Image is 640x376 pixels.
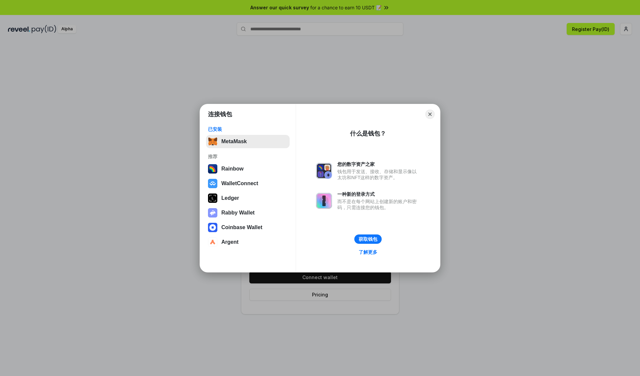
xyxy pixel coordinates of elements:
[208,164,217,174] img: svg+xml,%3Csvg%20width%3D%22120%22%20height%3D%22120%22%20viewBox%3D%220%200%20120%20120%22%20fil...
[425,110,435,119] button: Close
[337,161,420,167] div: 您的数字资产之家
[350,130,386,138] div: 什么是钱包？
[208,137,217,146] img: svg+xml,%3Csvg%20fill%3D%22none%22%20height%3D%2233%22%20viewBox%3D%220%200%2035%2033%22%20width%...
[337,191,420,197] div: 一种新的登录方式
[206,221,290,234] button: Coinbase Wallet
[206,206,290,219] button: Rabby Wallet
[208,237,217,247] img: svg+xml,%3Csvg%20width%3D%2228%22%20height%3D%2228%22%20viewBox%3D%220%200%2028%2028%22%20fill%3D...
[316,193,332,209] img: svg+xml,%3Csvg%20xmlns%3D%22http%3A%2F%2Fwww.w3.org%2F2000%2Fsvg%22%20fill%3D%22none%22%20viewBox...
[221,181,258,187] div: WalletConnect
[208,154,288,160] div: 推荐
[208,110,232,118] h1: 连接钱包
[208,208,217,217] img: svg+xml,%3Csvg%20xmlns%3D%22http%3A%2F%2Fwww.w3.org%2F2000%2Fsvg%22%20fill%3D%22none%22%20viewBox...
[221,239,239,245] div: Argent
[208,179,217,188] img: svg+xml,%3Csvg%20width%3D%2228%22%20height%3D%2228%22%20viewBox%3D%220%200%2028%2028%22%20fill%3D...
[221,166,244,172] div: Rainbow
[208,223,217,232] img: svg+xml,%3Csvg%20width%3D%2228%22%20height%3D%2228%22%20viewBox%3D%220%200%2028%2028%22%20fill%3D...
[221,224,262,230] div: Coinbase Wallet
[355,248,381,256] a: 了解更多
[206,191,290,205] button: Ledger
[206,135,290,148] button: MetaMask
[316,163,332,179] img: svg+xml,%3Csvg%20xmlns%3D%22http%3A%2F%2Fwww.w3.org%2F2000%2Fsvg%22%20fill%3D%22none%22%20viewBox...
[221,139,247,145] div: MetaMask
[221,210,255,216] div: Rabby Wallet
[206,235,290,249] button: Argent
[208,126,288,132] div: 已安装
[359,236,377,242] div: 获取钱包
[208,193,217,203] img: svg+xml,%3Csvg%20xmlns%3D%22http%3A%2F%2Fwww.w3.org%2F2000%2Fsvg%22%20width%3D%2228%22%20height%3...
[206,162,290,176] button: Rainbow
[337,169,420,181] div: 钱包用于发送、接收、存储和显示像以太坊和NFT这样的数字资产。
[206,177,290,190] button: WalletConnect
[354,234,382,244] button: 获取钱包
[337,198,420,210] div: 而不是在每个网站上创建新的账户和密码，只需连接您的钱包。
[221,195,239,201] div: Ledger
[359,249,377,255] div: 了解更多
